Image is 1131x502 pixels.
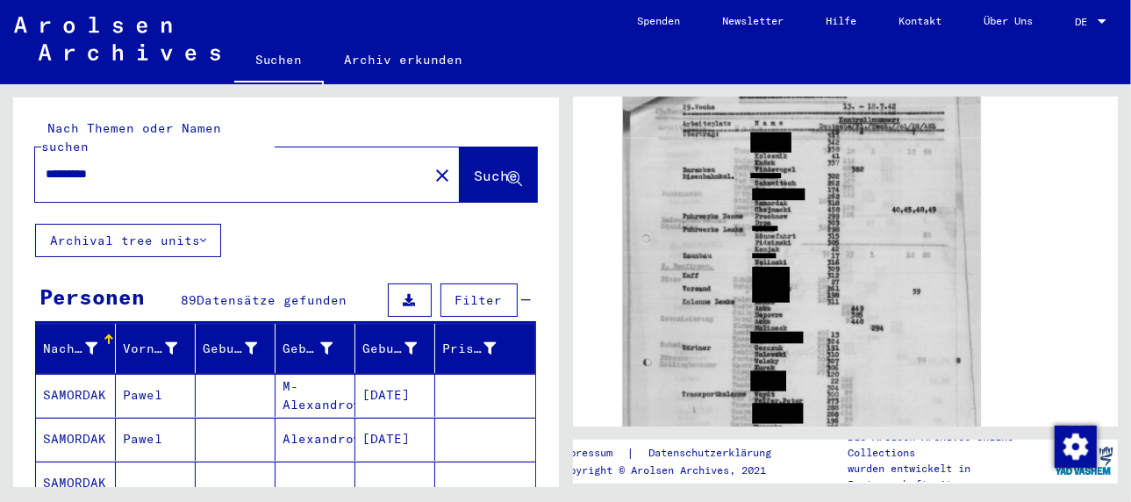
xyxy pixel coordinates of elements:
span: Suche [475,167,519,184]
button: Archival tree units [35,224,221,257]
mat-cell: [DATE] [355,418,435,461]
p: Copyright © Arolsen Archives, 2021 [557,463,792,478]
a: Suchen [234,39,324,84]
a: Impressum [557,444,626,463]
button: Filter [440,283,518,317]
mat-cell: M-Alexandrowka [276,374,355,417]
img: Zustimmung ändern [1055,426,1097,468]
a: Datenschutzerklärung [634,444,792,463]
span: DE [1075,16,1094,28]
mat-cell: [DATE] [355,374,435,417]
div: Geburtsname [203,340,257,358]
div: Nachname [43,340,97,358]
mat-header-cell: Nachname [36,324,116,373]
a: Archiv erkunden [324,39,484,81]
img: Arolsen_neg.svg [14,17,220,61]
div: Prisoner # [442,334,519,362]
span: Datensätze gefunden [197,292,347,308]
div: Geburt‏ [283,340,333,358]
span: Filter [455,292,503,308]
mat-header-cell: Geburtsdatum [355,324,435,373]
div: Geburtsdatum [362,340,417,358]
div: Geburtsname [203,334,279,362]
div: Nachname [43,334,119,362]
div: Geburtsdatum [362,334,439,362]
mat-cell: Alexandrowka [276,418,355,461]
mat-header-cell: Vorname [116,324,196,373]
mat-header-cell: Prisoner # [435,324,535,373]
span: 89 [181,292,197,308]
div: Personen [39,281,145,312]
mat-label: Nach Themen oder Namen suchen [41,120,221,154]
mat-header-cell: Geburtsname [196,324,276,373]
p: Die Arolsen Archives Online-Collections [848,429,1049,461]
p: wurden entwickelt in Partnerschaft mit [848,461,1049,492]
div: | [557,444,792,463]
mat-cell: SAMORDAK [36,374,116,417]
button: Clear [425,157,460,192]
div: Geburt‏ [283,334,354,362]
div: Vorname [123,334,199,362]
div: Prisoner # [442,340,497,358]
mat-cell: Pawel [116,374,196,417]
div: Vorname [123,340,177,358]
mat-cell: SAMORDAK [36,418,116,461]
mat-header-cell: Geburt‏ [276,324,355,373]
button: Suche [460,147,537,202]
img: yv_logo.png [1051,439,1117,483]
mat-cell: Pawel [116,418,196,461]
mat-icon: close [432,165,453,186]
